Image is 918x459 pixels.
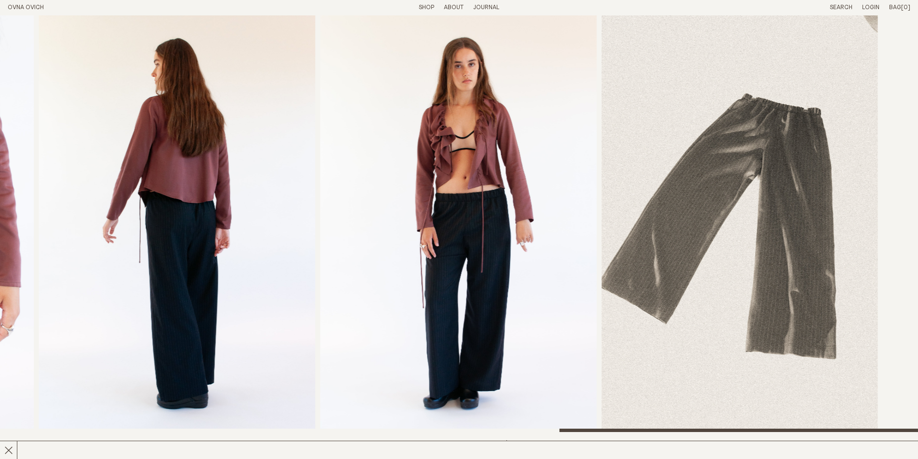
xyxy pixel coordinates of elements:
[320,15,597,432] div: 7 / 8
[320,15,597,432] img: Painter Pant
[889,4,901,11] span: Bag
[419,4,434,11] a: Shop
[473,4,499,11] a: Journal
[830,4,852,11] a: Search
[444,4,464,12] summary: About
[901,4,910,11] span: [0]
[862,4,879,11] a: Login
[601,15,878,432] img: Painter Pant
[39,15,315,432] div: 6 / 8
[601,15,878,432] div: 8 / 8
[39,15,315,432] img: Painter Pant
[505,440,531,446] span: $420.00
[8,4,44,11] a: Home
[8,440,227,454] h2: Painter Pant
